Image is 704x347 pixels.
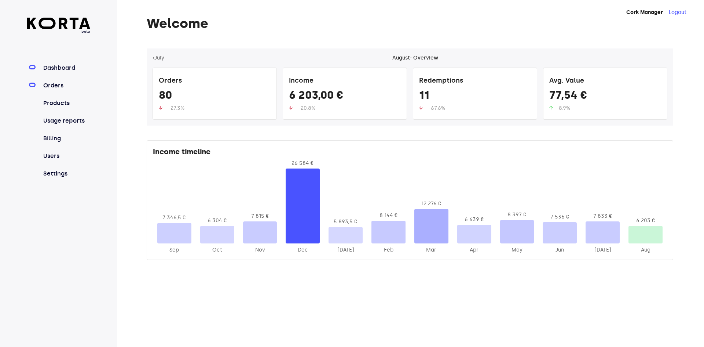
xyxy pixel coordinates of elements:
[371,212,406,219] div: 8 144 €
[586,246,620,254] div: 2025-Jul
[147,16,673,31] h1: Welcome
[419,106,423,110] img: up
[159,106,162,110] img: up
[669,9,686,16] button: Logout
[27,29,91,34] span: beta
[549,106,553,110] img: up
[243,246,277,254] div: 2024-Nov
[157,214,191,221] div: 7 346,5 €
[27,18,91,34] a: beta
[27,18,91,29] img: Korta
[586,213,620,220] div: 7 833 €
[457,246,491,254] div: 2025-Apr
[628,217,663,224] div: 6 203 €
[414,200,448,207] div: 12 276 €
[42,116,91,125] a: Usage reports
[153,54,164,62] button: ‹July
[392,54,438,62] div: August - Overview
[628,246,663,254] div: 2025-Aug
[543,213,577,221] div: 7 536 €
[42,99,91,108] a: Products
[329,218,363,225] div: 5 893,5 €
[153,147,667,160] div: Income timeline
[549,74,661,88] div: Avg. Value
[500,246,534,254] div: 2025-May
[159,88,271,105] div: 80
[329,246,363,254] div: 2025-Jan
[289,74,401,88] div: Income
[42,81,91,90] a: Orders
[168,105,184,111] span: -27.3%
[549,88,661,105] div: 77,54 €
[626,9,663,15] strong: Cork Manager
[42,134,91,143] a: Billing
[429,105,445,111] span: -67.6%
[289,88,401,105] div: 6 203,00 €
[419,74,531,88] div: Redemptions
[371,246,406,254] div: 2025-Feb
[414,246,448,254] div: 2025-Mar
[159,74,271,88] div: Orders
[200,246,234,254] div: 2024-Oct
[286,246,320,254] div: 2024-Dec
[42,169,91,178] a: Settings
[419,88,531,105] div: 11
[289,106,293,110] img: up
[157,246,191,254] div: 2024-Sep
[42,64,91,72] a: Dashboard
[543,246,577,254] div: 2025-Jun
[200,217,234,224] div: 6 304 €
[286,160,320,167] div: 26 584 €
[457,216,491,223] div: 6 639 €
[559,105,570,111] span: 8.9%
[243,213,277,220] div: 7 815 €
[500,211,534,218] div: 8 397 €
[42,152,91,160] a: Users
[298,105,315,111] span: -20.8%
